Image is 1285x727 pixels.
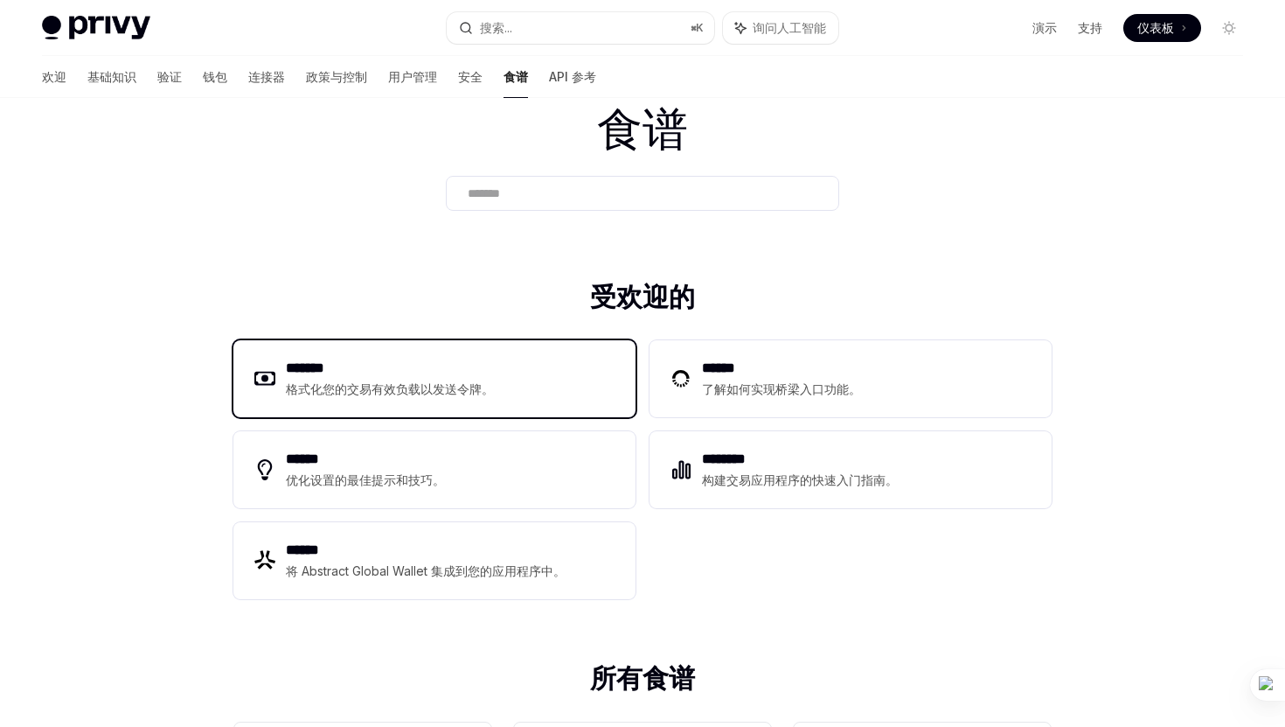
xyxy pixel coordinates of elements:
[157,69,182,84] font: 验证
[702,472,898,487] font: 构建交易应用程序的快速入门指南。
[504,69,528,84] font: 食谱
[233,522,636,599] a: **** *将 Abstract Global Wallet 集成到您的应用程序中。
[723,12,838,44] button: 询问人工智能
[696,21,704,34] font: K
[388,56,437,98] a: 用户管理
[388,69,437,84] font: 用户管理
[306,56,367,98] a: 政策与控制
[458,56,483,98] a: 安全
[549,56,596,98] a: API 参考
[286,563,566,578] font: 将 Abstract Global Wallet 集成到您的应用程序中。
[1032,19,1057,37] a: 演示
[42,56,66,98] a: 欢迎
[157,56,182,98] a: 验证
[447,12,713,44] button: 搜索...⌘K
[1078,20,1102,35] font: 支持
[691,21,696,34] font: ⌘
[702,381,861,396] font: 了解如何实现桥梁入口功能。
[1215,14,1243,42] button: 切换暗模式
[42,16,150,40] img: 灯光标志
[504,56,528,98] a: 食谱
[203,69,227,84] font: 钱包
[42,69,66,84] font: 欢迎
[203,56,227,98] a: 钱包
[286,472,445,487] font: 优化设置的最佳提示和技巧。
[458,69,483,84] font: 安全
[306,69,367,84] font: 政策与控制
[590,281,695,312] font: 受欢迎的
[1137,20,1174,35] font: 仪表板
[753,20,826,35] font: 询问人工智能
[87,56,136,98] a: 基础知识
[1123,14,1201,42] a: 仪表板
[590,662,695,694] font: 所有食谱
[248,56,285,98] a: 连接器
[549,69,596,84] font: API 参考
[87,69,136,84] font: 基础知识
[1032,20,1057,35] font: 演示
[248,69,285,84] font: 连接器
[597,101,688,157] font: 食谱
[1078,19,1102,37] a: 支持
[286,381,494,396] font: 格式化您的交易有效负载以发送令牌。
[480,20,512,35] font: 搜索...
